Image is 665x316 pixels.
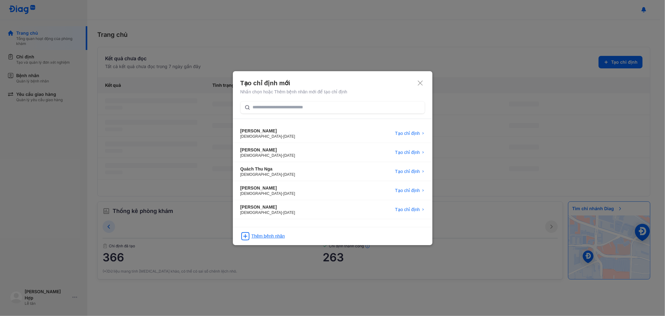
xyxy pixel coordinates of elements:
div: [PERSON_NAME] [240,204,295,210]
span: - [282,172,283,177]
span: [DATE] [283,210,295,215]
span: Tạo chỉ định [395,206,420,213]
span: [DATE] [283,153,295,158]
span: - [282,210,283,215]
div: Quách Thu Nga [240,166,295,172]
span: [DEMOGRAPHIC_DATA] [240,153,282,158]
span: Tạo chỉ định [395,187,420,194]
div: [PERSON_NAME] [240,128,295,134]
div: Thêm bệnh nhân [252,233,285,239]
div: Nhấn chọn hoặc Thêm bệnh nhân mới để tạo chỉ định [240,89,425,95]
span: [DEMOGRAPHIC_DATA] [240,172,282,177]
div: Tạo chỉ định mới [240,79,425,87]
span: [DEMOGRAPHIC_DATA] [240,134,282,139]
span: Tạo chỉ định [395,149,420,156]
span: Tạo chỉ định [395,130,420,136]
span: [DATE] [283,172,295,177]
span: - [282,134,283,139]
span: [DATE] [283,134,295,139]
div: [PERSON_NAME] [240,147,295,153]
span: [DATE] [283,191,295,196]
span: [DEMOGRAPHIC_DATA] [240,191,282,196]
span: [DEMOGRAPHIC_DATA] [240,210,282,215]
span: - [282,191,283,196]
span: - [282,153,283,158]
span: Tạo chỉ định [395,168,420,175]
div: [PERSON_NAME] [240,185,295,191]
